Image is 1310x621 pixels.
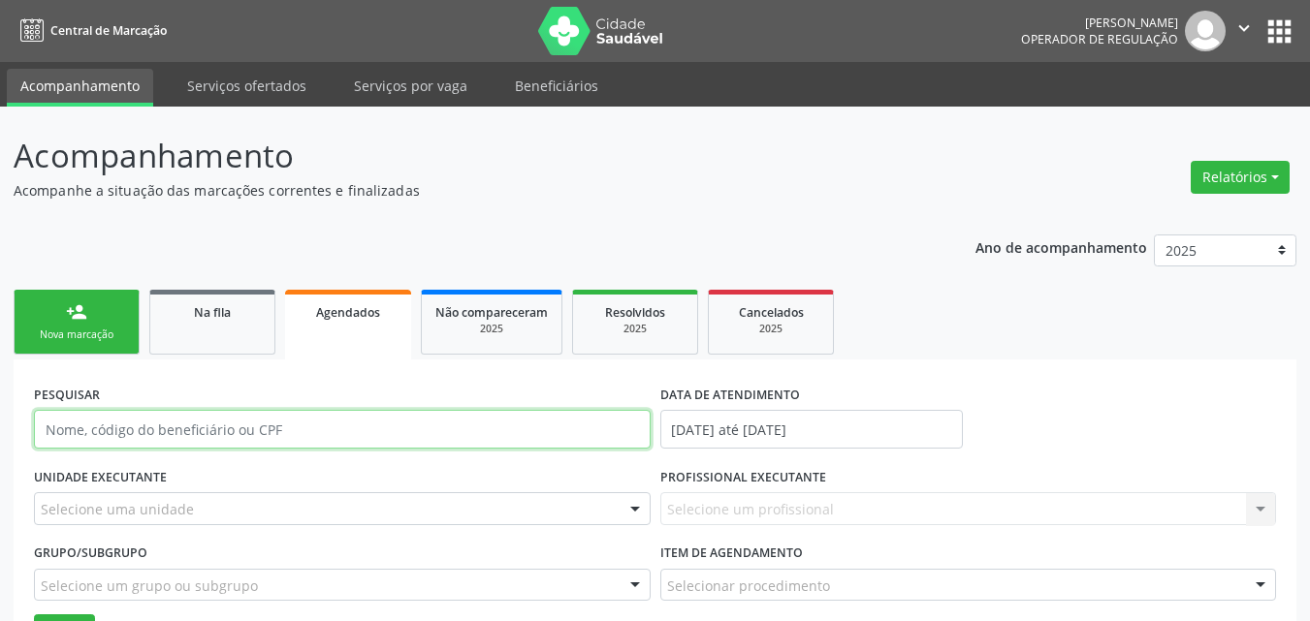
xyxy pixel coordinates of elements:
[28,327,125,342] div: Nova marcação
[605,304,665,321] span: Resolvidos
[660,539,803,569] label: Item de agendamento
[435,322,548,336] div: 2025
[50,22,167,39] span: Central de Marcação
[340,69,481,103] a: Serviços por vaga
[34,539,147,569] label: Grupo/Subgrupo
[14,180,911,201] p: Acompanhe a situação das marcações correntes e finalizadas
[1191,161,1290,194] button: Relatórios
[1262,15,1296,48] button: apps
[722,322,819,336] div: 2025
[34,410,651,449] input: Nome, código do beneficiário ou CPF
[41,499,194,519] span: Selecione uma unidade
[194,304,231,321] span: Na fila
[660,380,800,410] label: DATA DE ATENDIMENTO
[1021,15,1178,31] div: [PERSON_NAME]
[316,304,380,321] span: Agendados
[1021,31,1178,47] span: Operador de regulação
[667,575,830,596] span: Selecionar procedimento
[66,301,87,323] div: person_add
[14,132,911,180] p: Acompanhamento
[41,575,258,596] span: Selecione um grupo ou subgrupo
[739,304,804,321] span: Cancelados
[34,462,167,492] label: UNIDADE EXECUTANTE
[1233,17,1255,39] i: 
[1226,11,1262,51] button: 
[975,234,1147,259] p: Ano de acompanhamento
[660,410,964,449] input: Selecione um intervalo
[7,69,153,107] a: Acompanhamento
[1185,11,1226,51] img: img
[501,69,612,103] a: Beneficiários
[435,304,548,321] span: Não compareceram
[174,69,320,103] a: Serviços ofertados
[660,462,826,492] label: PROFISSIONAL EXECUTANTE
[34,380,100,410] label: PESQUISAR
[14,15,167,47] a: Central de Marcação
[587,322,684,336] div: 2025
